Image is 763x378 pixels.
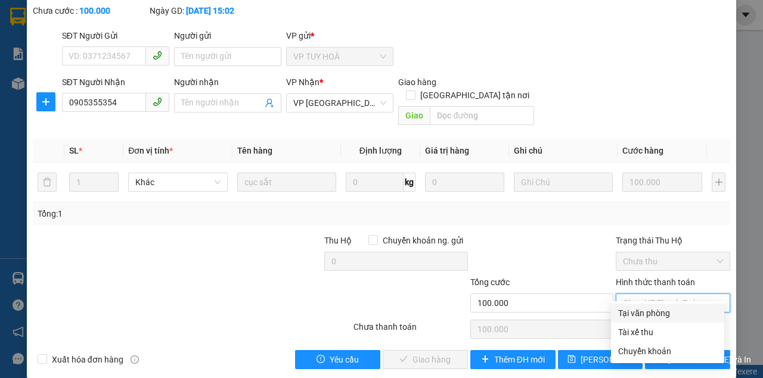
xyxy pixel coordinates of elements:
div: Ngày GD: [150,4,264,17]
span: [GEOGRAPHIC_DATA] tận nơi [415,89,534,102]
span: Khác [135,173,220,191]
span: VP Nhận [286,77,320,87]
span: plus [37,97,55,107]
span: Giao [398,106,430,125]
span: Chọn HT Thanh Toán [623,294,723,312]
span: Tên hàng [237,146,272,155]
span: user-add [265,98,274,108]
div: Người gửi [174,29,281,42]
button: checkGiao hàng [383,350,468,369]
input: Ghi Chú [514,173,613,192]
div: Người nhận [174,76,281,89]
span: SL [69,146,79,155]
button: plus [36,92,55,111]
div: Tài xế thu [618,326,717,339]
label: Hình thức thanh toán [616,277,695,287]
span: Cước hàng [622,146,663,155]
span: Xuất hóa đơn hàng [47,353,128,366]
span: Giá trị hàng [425,146,469,155]
span: plus [481,355,489,364]
span: Đơn vị tính [128,146,173,155]
div: Chưa cước : [33,4,147,17]
span: exclamation-circle [317,355,325,364]
button: exclamation-circleYêu cầu [295,350,380,369]
span: Thu Hộ [324,236,352,245]
span: Yêu cầu [330,353,359,366]
span: Chuyển khoản ng. gửi [378,234,468,247]
span: Thêm ĐH mới [494,353,545,366]
div: Chưa thanh toán [352,320,469,341]
span: [PERSON_NAME] thay đổi [581,353,676,366]
div: Chuyển khoản [618,345,717,358]
button: printer[PERSON_NAME] và In [645,350,730,369]
span: phone [153,97,162,107]
button: delete [38,173,57,192]
span: info-circle [131,355,139,364]
div: Tổng: 1 [38,207,296,220]
button: save[PERSON_NAME] thay đổi [558,350,643,369]
div: Tại văn phòng [618,307,717,320]
span: VP ĐẮK LẮK [293,94,386,112]
input: Dọc đường [430,106,534,125]
button: plus [712,173,725,192]
th: Ghi chú [509,139,618,163]
span: Định lượng [359,146,402,155]
span: save [567,355,576,364]
div: SĐT Người Gửi [62,29,169,42]
span: Tổng cước [470,277,510,287]
input: 0 [622,173,702,192]
b: [DATE] 15:02 [186,6,234,15]
input: VD: Bàn, Ghế [237,173,336,192]
span: Giao hàng [398,77,436,87]
div: Trạng thái Thu Hộ [616,234,730,247]
button: plusThêm ĐH mới [470,350,556,369]
span: phone [153,51,162,60]
span: VP TUY HOÀ [293,48,386,65]
input: 0 [425,173,504,192]
div: VP gửi [286,29,393,42]
b: 100.000 [79,6,110,15]
div: SĐT Người Nhận [62,76,169,89]
span: kg [404,173,415,192]
span: Chưa thu [623,252,723,270]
